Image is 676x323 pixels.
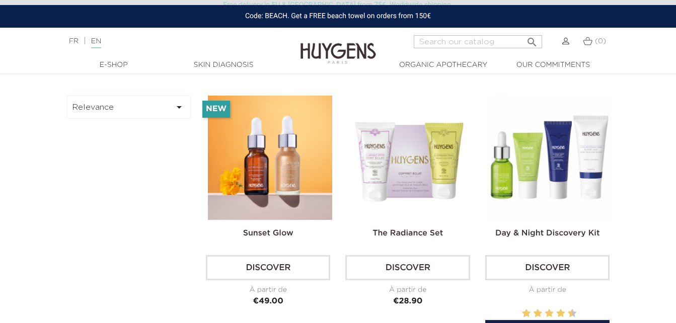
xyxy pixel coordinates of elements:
input: Search [414,35,542,48]
a: Discover [206,255,330,280]
div: À partir de [485,285,610,295]
a: Our commitments [503,60,604,70]
label: 5 [543,307,545,320]
i:  [526,33,538,45]
a: Organic Apothecary [393,60,494,70]
button: Relevance [66,96,191,119]
span: €28.90 [393,297,422,305]
button:  [523,32,541,46]
a: Discover [485,255,610,280]
img: Sunset Glow [208,96,332,220]
a: The Radiance Set [372,229,443,237]
a: Skin Diagnosis [173,60,274,70]
a: E-Shop [63,60,164,70]
span: (0) [595,38,606,45]
div: | [64,35,274,47]
div: À partir de [206,285,330,295]
label: 7 [555,307,556,320]
label: 4 [536,307,541,320]
label: 2 [524,307,529,320]
img: Huygens [301,27,376,65]
label: 3 [532,307,533,320]
img: The Radiance Set [347,96,472,220]
span: €49.00 [253,297,283,305]
label: 8 [558,307,563,320]
label: 9 [566,307,567,320]
a: FR [69,38,79,45]
label: 10 [570,307,575,320]
i:  [173,101,185,113]
label: 1 [520,307,521,320]
a: Day & Night Discovery Kit [495,229,599,237]
a: Discover [345,255,470,280]
div: À partir de [345,285,470,295]
label: 6 [547,307,552,320]
li: New [202,101,230,118]
a: EN [91,38,101,48]
a: Sunset Glow [243,229,293,237]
